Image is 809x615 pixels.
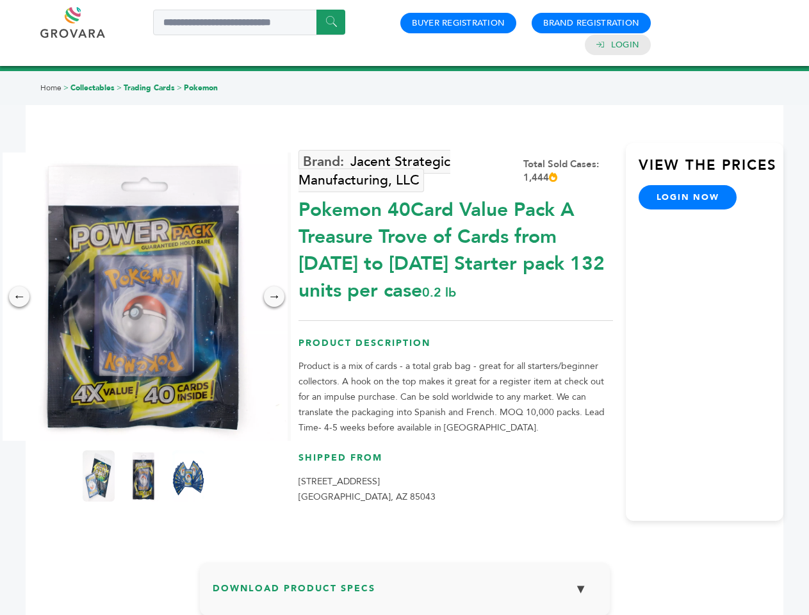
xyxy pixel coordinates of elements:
a: Collectables [70,83,115,93]
p: Product is a mix of cards - a total grab bag - great for all starters/beginner collectors. A hook... [298,359,613,436]
a: Buyer Registration [412,17,505,29]
div: → [264,286,284,307]
h3: View the Prices [639,156,783,185]
a: Home [40,83,61,93]
button: ▼ [565,575,597,603]
a: Brand Registration [543,17,639,29]
div: Pokemon 40Card Value Pack A Treasure Trove of Cards from [DATE] to [DATE] Starter pack 132 units ... [298,190,613,304]
a: Pokemon [184,83,218,93]
h3: Download Product Specs [213,575,597,612]
a: login now [639,185,737,209]
span: > [63,83,69,93]
h3: Product Description [298,337,613,359]
input: Search a product or brand... [153,10,345,35]
span: > [177,83,182,93]
a: Jacent Strategic Manufacturing, LLC [298,150,450,192]
span: 0.2 lb [422,284,456,301]
img: Pokemon 40-Card Value Pack – A Treasure Trove of Cards from 1996 to 2024 - Starter pack! 132 unit... [83,450,115,502]
p: [STREET_ADDRESS] [GEOGRAPHIC_DATA], AZ 85043 [298,474,613,505]
div: Total Sold Cases: 1,444 [523,158,613,184]
span: > [117,83,122,93]
img: Pokemon 40-Card Value Pack – A Treasure Trove of Cards from 1996 to 2024 - Starter pack! 132 unit... [127,450,159,502]
a: Trading Cards [124,83,175,93]
a: Login [611,39,639,51]
div: ← [9,286,29,307]
img: Pokemon 40-Card Value Pack – A Treasure Trove of Cards from 1996 to 2024 - Starter pack! 132 unit... [172,450,204,502]
h3: Shipped From [298,452,613,474]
